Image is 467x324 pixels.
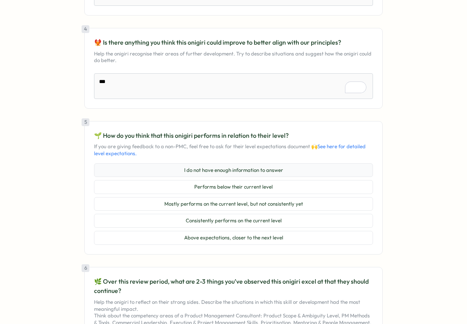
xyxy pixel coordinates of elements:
[82,118,89,126] div: 5
[94,50,373,64] p: Help the onigiri recognise their areas of further development. Try to describe situations and sug...
[94,231,373,245] button: Above expectations, closer to the next level
[94,73,373,99] textarea: To enrich screen reader interactions, please activate Accessibility in Grammarly extension settings
[94,143,373,157] p: If you are giving feedback to a non-PMC, feel free to ask for their level expectations document 🙌
[94,180,373,194] button: Performs below their current level
[94,38,373,47] p: 🐦‍🔥 Is there anything you think this onigiri could improve to better align with our principles?
[94,277,373,296] p: 🌿 Over this review period, what are 2-3 things you’ve observed this onigiri excel at that they sh...
[82,264,89,272] div: 6
[94,197,373,211] button: Mostly performs on the current level, but not consistently yet
[94,143,366,156] a: See here for detailed level expectations.
[82,25,89,33] div: 4
[94,214,373,228] button: Consistently performs on the current level
[94,131,373,140] p: 🌱 How do you think that this onigiri performs in relation to their level?
[94,163,373,177] button: I do not have enough information to answer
